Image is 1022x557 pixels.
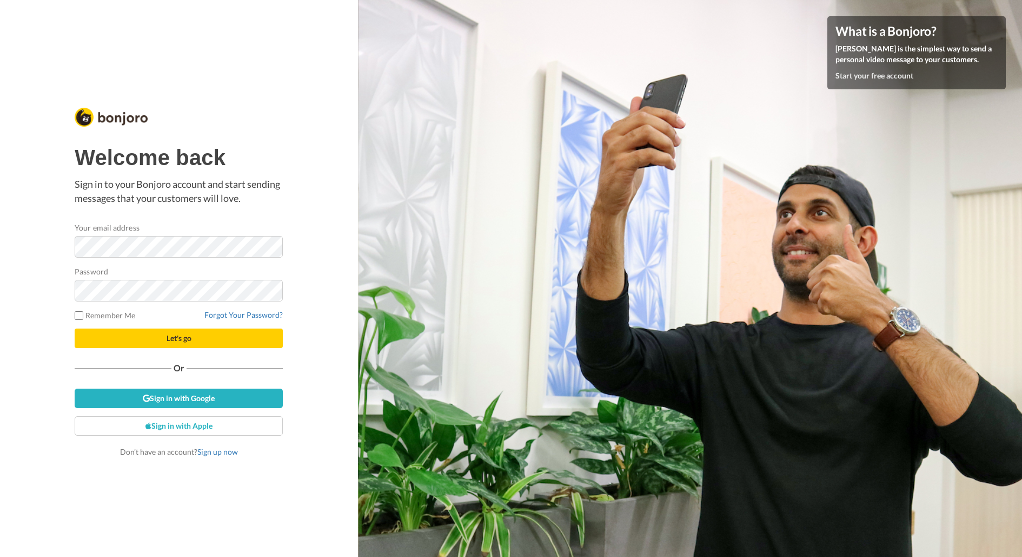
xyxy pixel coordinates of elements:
[75,416,283,436] a: Sign in with Apple
[167,333,191,343] span: Let's go
[75,266,108,277] label: Password
[835,71,913,80] a: Start your free account
[75,146,283,169] h1: Welcome back
[75,310,135,321] label: Remember Me
[75,311,83,320] input: Remember Me
[75,178,283,205] p: Sign in to your Bonjoro account and start sending messages that your customers will love.
[197,447,238,456] a: Sign up now
[835,43,998,65] p: [PERSON_NAME] is the simplest way to send a personal video message to your customers.
[835,24,998,38] h4: What is a Bonjoro?
[75,222,139,233] label: Your email address
[120,447,238,456] span: Don’t have an account?
[75,389,283,408] a: Sign in with Google
[75,329,283,348] button: Let's go
[204,310,283,319] a: Forgot Your Password?
[171,364,187,372] span: Or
